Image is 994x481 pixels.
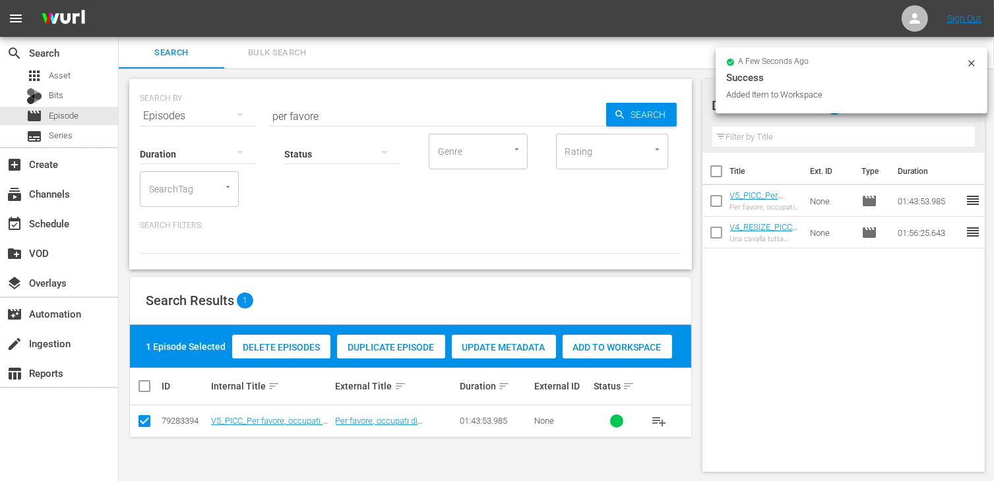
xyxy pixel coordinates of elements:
span: Delete Episodes [232,342,330,353]
span: reorder [965,192,981,208]
button: Open [222,181,234,193]
a: V5_PICC_Per favore, occupati di [PERSON_NAME] [211,416,329,436]
button: Delete Episodes [232,335,330,358]
span: Create [7,157,22,173]
span: Channels [7,186,22,202]
button: Duplicate Episode [337,335,445,358]
span: VOD [7,246,22,262]
div: Episodes [140,98,256,134]
span: Bits [49,89,63,102]
td: 01:56:25.643 [892,217,965,248]
div: Bits [26,88,42,104]
div: External ID [534,381,590,391]
th: Title [730,153,802,190]
span: 2 [826,93,843,121]
span: Search [127,45,216,61]
div: Default Workspace [712,87,964,124]
span: sort [498,380,510,392]
span: Series [26,128,42,144]
span: Bulk Search [232,45,322,61]
div: 1 Episode Selected [146,340,226,353]
span: Asset [26,68,42,84]
span: Episode [861,225,877,240]
span: Overlays [7,275,22,291]
button: Update Metadata [452,335,556,358]
button: Add to Workspace [563,335,672,358]
p: Search Filters: [140,220,681,231]
th: Duration [890,153,969,190]
span: 1 [237,293,253,308]
td: 01:43:53.985 [892,185,965,217]
a: Per favore, occupati di [PERSON_NAME] [336,416,423,436]
div: Duration [460,378,530,394]
th: Ext. ID [802,153,854,190]
span: Reports [7,366,22,382]
td: None [805,185,857,217]
span: Add to Workspace [563,342,672,353]
span: reorder [965,224,981,240]
span: a few seconds ago [739,57,809,67]
span: sort [623,380,635,392]
span: Schedule [7,216,22,232]
span: Automation [7,306,22,322]
div: Internal Title [211,378,331,394]
span: Duplicate Episode [337,342,445,353]
div: 79283394 [162,416,207,426]
span: sort [268,380,280,392]
span: Ingestion [7,336,22,352]
span: sort [394,380,406,392]
div: Status [594,378,639,394]
a: V5_PICC_Per favore, occupati di [PERSON_NAME] [730,190,798,220]
div: External Title [336,378,456,394]
div: Una cavalla tutta nuda [730,235,799,243]
div: ID [162,381,207,391]
button: playlist_add [643,405,675,437]
th: Type [854,153,890,190]
div: None [534,416,590,426]
span: menu [8,11,24,26]
span: Episode [861,193,877,209]
img: ans4CAIJ8jUAAAAAAAAAAAAAAAAAAAAAAAAgQb4GAAAAAAAAAAAAAAAAAAAAAAAAJMjXAAAAAAAAAAAAAAAAAAAAAAAAgAT5G... [32,3,95,34]
div: 01:43:53.985 [460,416,530,426]
span: Episode [26,108,42,124]
div: Per favore, occupati di [PERSON_NAME] [730,203,799,212]
span: Update Metadata [452,342,556,353]
a: Sign Out [947,13,981,24]
div: Success [726,70,977,86]
td: None [805,217,857,248]
span: Search [7,45,22,61]
span: Search Results [146,293,234,308]
span: playlist_add [651,413,667,429]
button: Open [511,143,523,156]
button: Open [651,143,664,156]
span: Search [626,103,677,127]
div: Added Item to Workspace [726,88,963,101]
a: V4_RESIZE_PICC_Una cavalla tutta nuda [730,222,798,252]
span: Episode [49,109,78,123]
button: Search [606,103,677,127]
span: Series [49,129,73,142]
span: Asset [49,69,71,82]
